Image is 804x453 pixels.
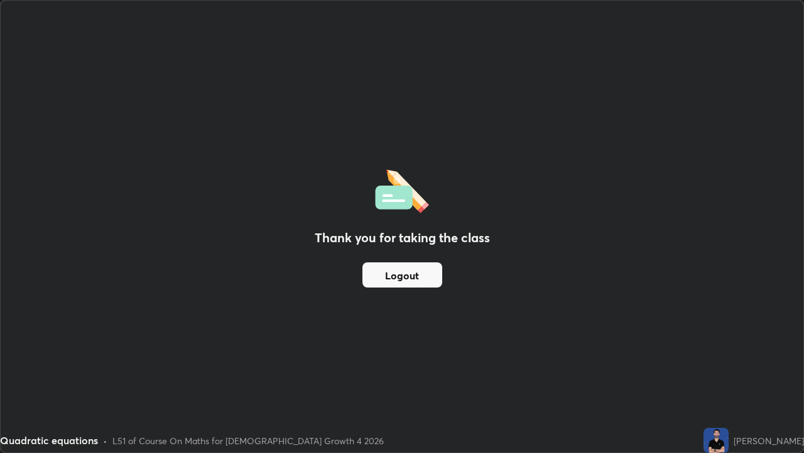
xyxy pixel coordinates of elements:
button: Logout [362,262,442,288]
img: e37b414ff14749a2bd1858ade6644e15.jpg [703,428,729,453]
div: • [103,434,107,447]
div: [PERSON_NAME] [734,434,804,447]
h2: Thank you for taking the class [315,228,490,247]
img: offlineFeedback.1438e8b3.svg [375,165,429,213]
div: L51 of Course On Maths for [DEMOGRAPHIC_DATA] Growth 4 2026 [112,434,384,447]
